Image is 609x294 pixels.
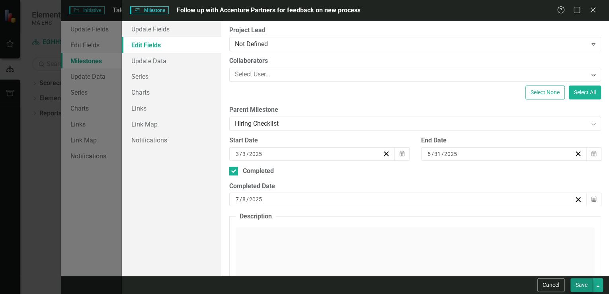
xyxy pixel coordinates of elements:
[229,105,601,115] label: Parent Milestone
[421,136,601,145] div: End Date
[246,150,249,158] span: /
[122,84,221,100] a: Charts
[240,150,242,158] span: /
[235,119,587,129] div: Hiring Checklist
[235,40,587,49] div: Not Defined
[229,56,601,66] label: Collaborators
[122,21,221,37] a: Update Fields
[229,182,601,191] div: Completed Date
[122,37,221,53] a: Edit Fields
[236,212,276,221] legend: Description
[229,136,409,145] div: Start Date
[130,6,169,14] span: Milestone
[177,6,360,14] span: Follow up with Accenture Partners for feedback on new process
[122,68,221,84] a: Series
[229,26,601,35] label: Project Lead
[246,196,249,203] span: /
[525,86,565,99] button: Select None
[441,150,444,158] span: /
[122,53,221,69] a: Update Data
[569,86,601,99] button: Select All
[431,150,434,158] span: /
[122,116,221,132] a: Link Map
[570,278,593,292] button: Save
[537,278,564,292] button: Cancel
[240,196,242,203] span: /
[122,132,221,148] a: Notifications
[122,100,221,116] a: Links
[243,167,274,176] div: Completed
